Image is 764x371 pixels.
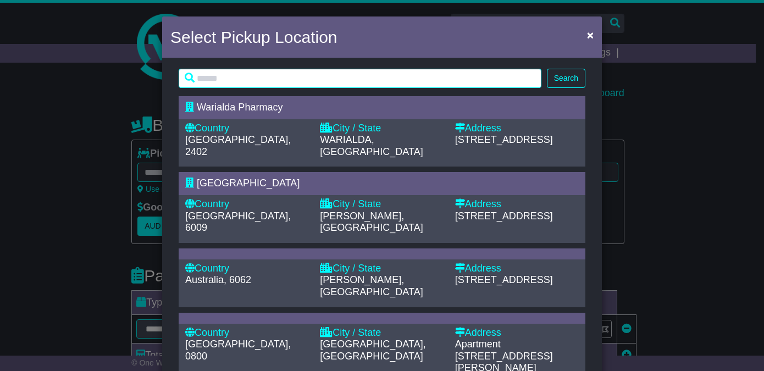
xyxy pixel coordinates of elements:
[455,134,553,145] span: [STREET_ADDRESS]
[320,274,423,297] span: [PERSON_NAME], [GEOGRAPHIC_DATA]
[320,123,444,135] div: City / State
[185,134,291,157] span: [GEOGRAPHIC_DATA], 2402
[320,327,444,339] div: City / State
[185,211,291,234] span: [GEOGRAPHIC_DATA], 6009
[185,198,309,211] div: Country
[455,123,579,135] div: Address
[320,339,425,362] span: [GEOGRAPHIC_DATA], [GEOGRAPHIC_DATA]
[455,211,553,222] span: [STREET_ADDRESS]
[197,178,300,189] span: [GEOGRAPHIC_DATA]
[547,69,585,88] button: Search
[320,134,423,157] span: WARIALDA, [GEOGRAPHIC_DATA]
[185,274,251,285] span: Australia, 6062
[320,198,444,211] div: City / State
[587,29,594,41] span: ×
[185,327,309,339] div: Country
[455,327,579,339] div: Address
[455,274,553,285] span: [STREET_ADDRESS]
[185,339,291,362] span: [GEOGRAPHIC_DATA], 0800
[197,102,283,113] span: Warialda Pharmacy
[582,24,599,46] button: Close
[320,263,444,275] div: City / State
[455,198,579,211] div: Address
[455,263,579,275] div: Address
[185,263,309,275] div: Country
[320,211,423,234] span: [PERSON_NAME], [GEOGRAPHIC_DATA]
[185,123,309,135] div: Country
[170,25,337,49] h4: Select Pickup Location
